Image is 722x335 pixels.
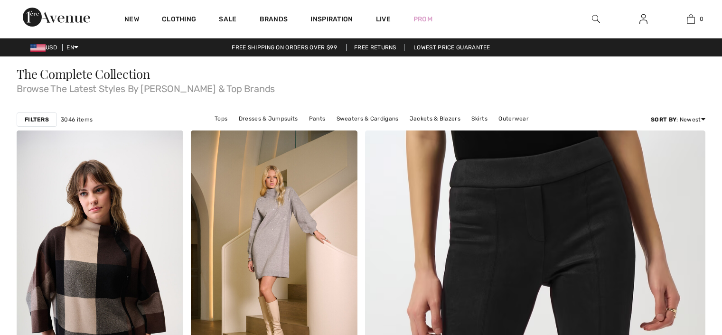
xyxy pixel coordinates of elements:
a: Skirts [467,112,492,125]
a: Dresses & Jumpsuits [234,112,303,125]
a: 0 [667,13,714,25]
a: Live [376,14,391,24]
a: Brands [260,15,288,25]
a: Jackets & Blazers [405,112,465,125]
img: 1ère Avenue [23,8,90,27]
a: Sign In [632,13,655,25]
span: Inspiration [310,15,353,25]
span: 0 [700,15,703,23]
span: The Complete Collection [17,65,150,82]
a: Tops [210,112,232,125]
div: : Newest [651,115,705,124]
img: My Bag [687,13,695,25]
img: US Dollar [30,44,46,52]
a: Free Returns [346,44,404,51]
a: Pants [304,112,330,125]
a: Sale [219,15,236,25]
a: New [124,15,139,25]
span: EN [66,44,78,51]
a: Lowest Price Guarantee [406,44,498,51]
a: Prom [413,14,432,24]
span: Browse The Latest Styles By [PERSON_NAME] & Top Brands [17,80,705,93]
strong: Sort By [651,116,676,123]
a: Clothing [162,15,196,25]
strong: Filters [25,115,49,124]
a: Sweaters & Cardigans [332,112,403,125]
img: search the website [592,13,600,25]
a: Outerwear [494,112,534,125]
a: Free shipping on orders over $99 [224,44,345,51]
img: My Info [639,13,647,25]
span: 3046 items [61,115,93,124]
span: USD [30,44,61,51]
